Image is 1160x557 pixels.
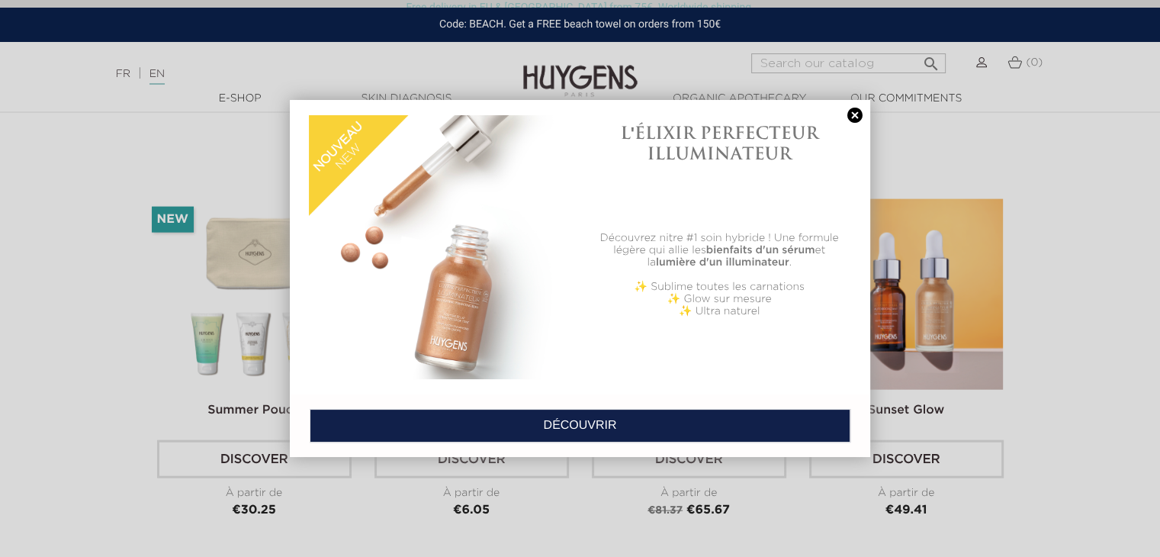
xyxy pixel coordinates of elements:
p: Découvrez nitre #1 soin hybride ! Une formule légère qui allie les et la . [588,232,851,269]
b: lumière d'un illuminateur [656,257,789,268]
b: bienfaits d'un sérum [706,245,815,256]
a: DÉCOUVRIR [310,409,850,443]
p: ✨ Sublime toutes les carnations [588,281,851,293]
p: ✨ Glow sur mesure [588,293,851,305]
h1: L'ÉLIXIR PERFECTEUR ILLUMINATEUR [588,123,851,163]
p: ✨ Ultra naturel [588,305,851,317]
